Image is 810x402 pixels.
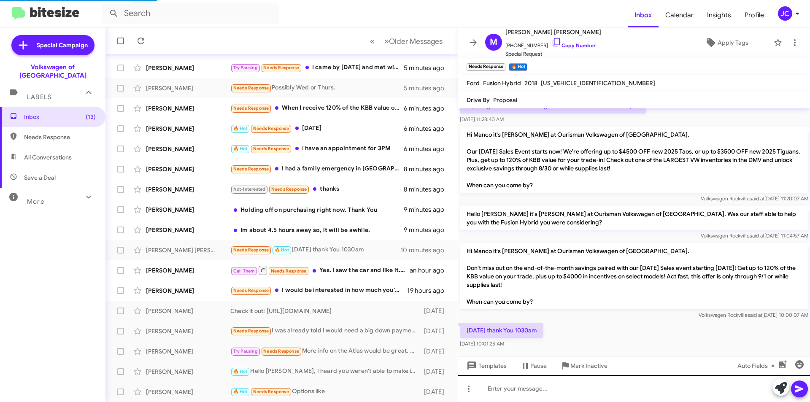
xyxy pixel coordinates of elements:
div: 8 minutes ago [404,185,451,194]
span: (13) [86,113,96,121]
div: I would be interested in how much you'd offer for my Taos. [230,286,407,295]
div: [PERSON_NAME] [146,327,230,335]
div: Holding off on purchasing right now. Thank You [230,205,404,214]
span: said at [750,195,764,202]
span: More [27,198,44,205]
span: Pause [530,358,547,373]
button: Auto Fields [731,358,785,373]
span: Labels [27,93,51,101]
p: [DATE] thank You 1030am [460,323,543,338]
span: Templates [465,358,507,373]
div: [PERSON_NAME] [146,347,230,356]
div: thanks [230,184,404,194]
span: Older Messages [389,37,443,46]
div: Check it out! [URL][DOMAIN_NAME] [230,307,420,315]
span: Save a Deal [24,173,56,182]
span: Needs Response [253,126,289,131]
div: [PERSON_NAME] [146,367,230,376]
small: Needs Response [467,63,505,71]
div: [PERSON_NAME] [146,266,230,275]
div: [DATE] [230,124,404,133]
span: Needs Response [24,133,96,141]
span: Proposal [493,96,517,104]
div: Yes. I saw the car and like it. Will you sell it for $40,000? [230,265,410,275]
span: Needs Response [233,85,269,91]
button: Pause [513,358,553,373]
div: [PERSON_NAME] [146,388,230,396]
span: Mark Inactive [570,358,607,373]
div: More info on the Atlas would be great. I am in [GEOGRAPHIC_DATA], so it would be next week before... [230,346,420,356]
div: [PERSON_NAME] [146,145,230,153]
span: Volkswagen Rockville [DATE] 11:20:07 AM [701,195,808,202]
span: said at [748,312,762,318]
span: Needs Response [233,105,269,111]
span: Try Pausing [233,65,258,70]
span: Needs Response [253,146,289,151]
span: Volkswagen Rockville [DATE] 10:00:07 AM [699,312,808,318]
span: 🔥 Hot [233,369,248,374]
div: [DATE] [420,388,451,396]
span: Needs Response [233,166,269,172]
p: Hi Manco it's [PERSON_NAME] at Ourisman Volkswagen of [GEOGRAPHIC_DATA]. Don't miss out on the en... [460,243,808,309]
button: Previous [365,32,380,50]
span: 🔥 Hot [275,247,289,253]
div: 9 minutes ago [404,205,451,214]
span: said at [750,232,764,239]
div: [PERSON_NAME] [146,64,230,72]
span: 🔥 Hot [233,126,248,131]
span: [DATE] 10:01:25 AM [460,340,504,347]
div: I was already told I would need a big down payment. [230,326,420,336]
div: When I receive 120% of the KBB value on my trade [230,103,404,113]
div: [PERSON_NAME] [146,185,230,194]
a: Inbox [628,3,659,27]
div: [PERSON_NAME] [146,205,230,214]
span: Not-Interested [233,186,266,192]
div: [PERSON_NAME] [PERSON_NAME] [146,246,230,254]
div: [PERSON_NAME] [146,286,230,295]
button: Next [379,32,448,50]
div: [PERSON_NAME] [146,104,230,113]
div: [PERSON_NAME] [146,84,230,92]
div: [PERSON_NAME] [146,226,230,234]
span: Try Pausing [233,348,258,354]
div: Im about 4.5 hours away so, it will be awhile. [230,226,404,234]
a: Insights [700,3,738,27]
span: Fusion Hybrid [483,79,521,87]
div: 19 hours ago [407,286,451,295]
span: Ford [467,79,480,87]
span: Needs Response [271,186,307,192]
span: [DATE] 11:28:40 AM [460,116,504,122]
div: [PERSON_NAME] [146,307,230,315]
span: Apply Tags [718,35,748,50]
div: Options like [230,387,420,397]
span: Special Request [505,50,601,58]
div: [DATE] [420,347,451,356]
button: Mark Inactive [553,358,614,373]
div: [DATE] [420,307,451,315]
a: Special Campaign [11,35,94,55]
span: Needs Response [271,268,307,274]
div: 5 minutes ago [404,64,451,72]
div: I had a family emergency in [GEOGRAPHIC_DATA] and am still here. I dont know but will contact you... [230,164,404,174]
span: Call Them [233,268,255,274]
p: Hello [PERSON_NAME] it's [PERSON_NAME] at Ourisman Volkswagen of [GEOGRAPHIC_DATA]. Was our staff... [460,206,808,230]
button: Apply Tags [683,35,769,50]
div: 6 minutes ago [404,124,451,133]
span: Needs Response [263,65,299,70]
div: I have an appointment for 3PM [230,144,404,154]
span: All Conversations [24,153,72,162]
span: [PHONE_NUMBER] [505,37,601,50]
a: Profile [738,3,771,27]
span: Needs Response [233,288,269,293]
p: Hi Manco it's [PERSON_NAME] at Ourisman Volkswagen of [GEOGRAPHIC_DATA]. Our [DATE] Sales Event s... [460,127,808,193]
span: Needs Response [263,348,299,354]
div: Possibly Wed or Thurs. [230,83,404,93]
span: 🔥 Hot [233,389,248,394]
div: 10 minutes ago [400,246,451,254]
span: Needs Response [233,328,269,334]
nav: Page navigation example [365,32,448,50]
input: Search [102,3,279,24]
div: 8 minutes ago [404,165,451,173]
